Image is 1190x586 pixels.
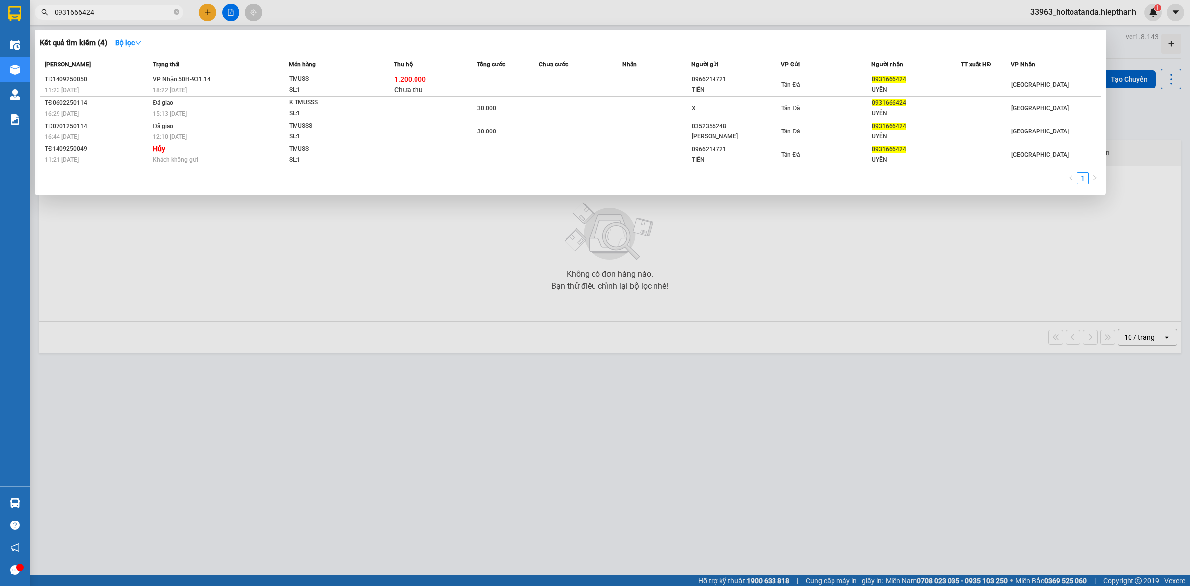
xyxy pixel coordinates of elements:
span: Chưa thu [394,86,423,94]
button: left [1065,172,1077,184]
span: [GEOGRAPHIC_DATA] [1011,105,1069,112]
span: 15:13 [DATE] [153,110,187,117]
span: 18:22 [DATE] [153,87,187,94]
div: TMUSSS [289,121,363,131]
span: Nhãn [622,61,637,68]
span: [PERSON_NAME] [45,61,91,68]
div: 0966214721 [692,74,780,85]
div: TIÊN [692,155,780,165]
span: Người gửi [691,61,718,68]
span: 12:10 [DATE] [153,133,187,140]
span: 0931666424 [872,76,906,83]
span: Tản Đà [781,105,800,112]
span: Tản Đà [781,128,800,135]
div: 0352355248 [692,121,780,131]
button: Bộ lọcdown [107,35,150,51]
li: 1 [1077,172,1089,184]
div: 0966214721 [692,144,780,155]
span: Tản Đà [781,81,800,88]
span: Người nhận [871,61,903,68]
li: Next Page [1089,172,1101,184]
span: Đã giao [153,123,173,130]
span: VP Nhận 50H-931.14 [153,76,211,83]
span: 0931666424 [872,99,906,106]
span: 16:44 [DATE] [45,133,79,140]
span: right [1092,175,1098,181]
div: UYÊN [872,85,960,95]
div: [PERSON_NAME] [692,131,780,142]
div: TĐ1409250050 [45,74,150,85]
div: SL: 1 [289,155,363,166]
div: TMUSS [289,74,363,85]
strong: Bộ lọc [115,39,142,47]
span: close-circle [174,8,179,17]
div: UYÊN [872,131,960,142]
span: [GEOGRAPHIC_DATA] [1011,81,1069,88]
button: right [1089,172,1101,184]
div: TMUSS [289,144,363,155]
span: Tổng cước [477,61,505,68]
div: X [692,103,780,114]
div: TĐ1409250049 [45,144,150,154]
span: search [41,9,48,16]
img: warehouse-icon [10,498,20,508]
span: 0931666424 [872,123,906,130]
span: Đã giao [153,99,173,106]
div: UYÊN [872,155,960,165]
div: TĐ0701250114 [45,121,150,131]
span: down [135,39,142,46]
span: 11:21 [DATE] [45,156,79,163]
span: VP Nhận [1011,61,1035,68]
img: logo-vxr [8,6,21,21]
span: close-circle [174,9,179,15]
span: 11:23 [DATE] [45,87,79,94]
span: notification [10,543,20,552]
li: Previous Page [1065,172,1077,184]
span: message [10,565,20,575]
span: [GEOGRAPHIC_DATA] [1011,151,1069,158]
span: question-circle [10,521,20,530]
span: Tản Đà [781,151,800,158]
img: warehouse-icon [10,40,20,50]
span: Thu hộ [394,61,413,68]
span: Chưa cước [539,61,568,68]
span: [GEOGRAPHIC_DATA] [1011,128,1069,135]
span: left [1068,175,1074,181]
span: 16:29 [DATE] [45,110,79,117]
span: 0931666424 [872,146,906,153]
span: Khách không gửi [153,156,198,163]
span: VP Gửi [781,61,800,68]
div: TIÊN [692,85,780,95]
div: SL: 1 [289,131,363,142]
strong: Hủy [153,145,165,153]
h3: Kết quả tìm kiếm ( 4 ) [40,38,107,48]
img: solution-icon [10,114,20,125]
span: Trạng thái [153,61,179,68]
span: Món hàng [289,61,316,68]
span: 1.200.000 [394,75,426,83]
div: SL: 1 [289,108,363,119]
div: TĐ0602250114 [45,98,150,108]
div: SL: 1 [289,85,363,96]
span: 30.000 [477,128,496,135]
span: 30.000 [477,105,496,112]
input: Tìm tên, số ĐT hoặc mã đơn [55,7,172,18]
div: K TMUSSS [289,97,363,108]
img: warehouse-icon [10,89,20,100]
div: UYÊN [872,108,960,119]
a: 1 [1077,173,1088,184]
img: warehouse-icon [10,65,20,75]
span: TT xuất HĐ [961,61,991,68]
